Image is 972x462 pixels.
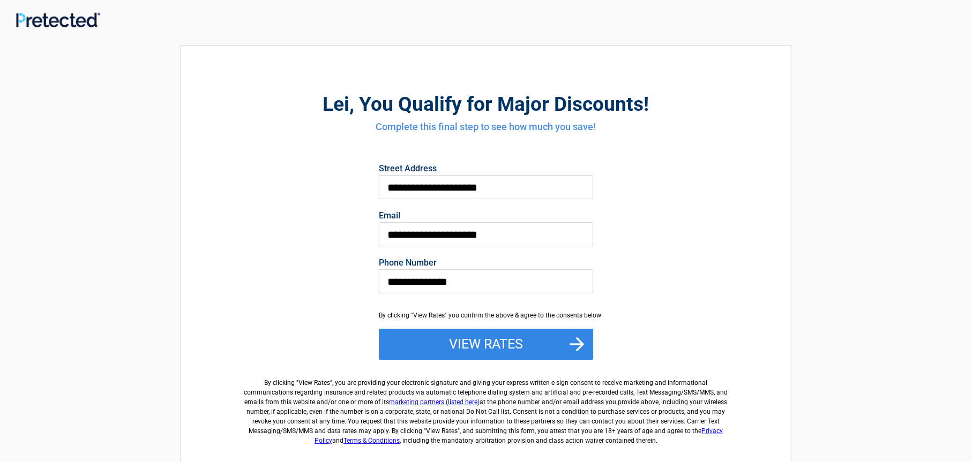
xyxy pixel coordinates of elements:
label: Email [379,211,593,220]
span: Lei [323,93,350,116]
h2: , You Qualify for Major Discounts! [240,91,732,117]
h4: Complete this final step to see how much you save! [240,120,732,134]
img: Main Logo [16,12,100,27]
div: By clicking "View Rates" you confirm the above & agree to the consents below [379,310,593,320]
a: marketing partners (listed here) [390,398,480,406]
label: By clicking " ", you are providing your electronic signature and giving your express written e-si... [240,369,732,445]
a: Privacy Policy [315,427,723,444]
button: View Rates [379,329,593,360]
span: View Rates [299,379,331,387]
label: Phone Number [379,259,593,267]
label: Street Address [379,164,593,173]
a: Terms & Conditions [343,437,400,444]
